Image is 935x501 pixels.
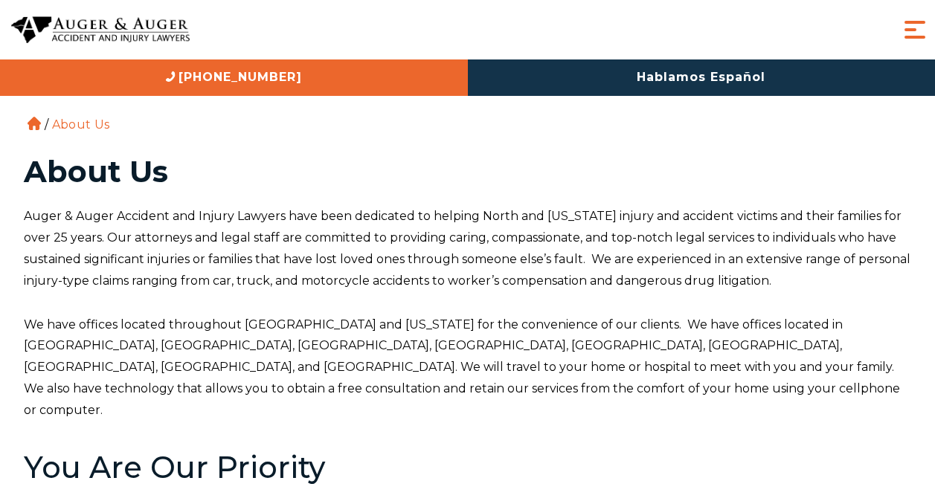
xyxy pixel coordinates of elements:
a: Home [28,117,41,130]
h1: About Us [24,157,912,187]
button: Menu [900,15,930,45]
img: Auger & Auger Accident and Injury Lawyers Logo [11,16,190,44]
span: We have offices located throughout [GEOGRAPHIC_DATA] and [US_STATE] for the convenience of our cl... [24,317,900,417]
b: You Are Our Priority [24,449,325,485]
span: Auger & Auger Accident and Injury Lawyers have been dedicated to helping North and [US_STATE] inj... [24,209,910,287]
li: About Us [48,117,113,132]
